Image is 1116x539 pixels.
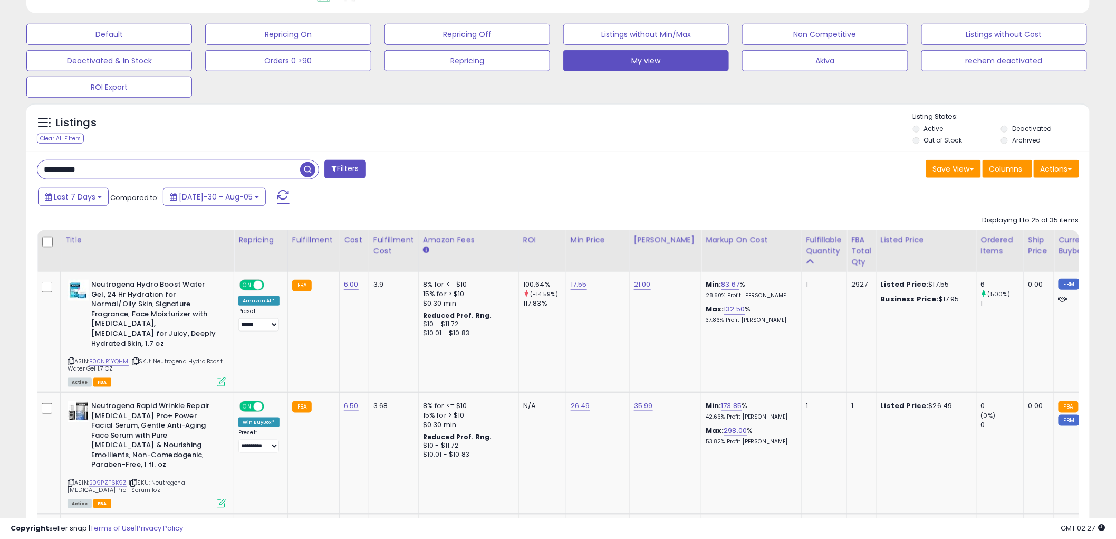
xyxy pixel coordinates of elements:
[851,234,872,268] div: FBA Total Qty
[924,136,963,145] label: Out of Stock
[68,378,92,387] span: All listings currently available for purchase on Amazon
[137,523,183,533] a: Privacy Policy
[344,279,359,290] a: 6.00
[68,401,226,507] div: ASIN:
[11,523,49,533] strong: Copyright
[706,401,721,411] b: Min:
[1012,124,1052,133] label: Deactivated
[38,188,109,206] button: Last 7 Days
[706,280,793,299] div: %
[706,234,797,245] div: Markup on Cost
[93,378,111,387] span: FBA
[981,280,1024,289] div: 6
[423,245,429,255] small: Amazon Fees.
[881,294,939,304] b: Business Price:
[91,401,219,472] b: Neutrogena Rapid Wrinkle Repair [MEDICAL_DATA] Pro+ Power Facial Serum, Gentle Anti-Aging Face Se...
[721,279,740,290] a: 83.67
[530,290,558,298] small: (-14.59%)
[1059,401,1078,413] small: FBA
[706,401,793,421] div: %
[11,524,183,534] div: seller snap | |
[423,311,492,320] b: Reduced Prof. Rng.
[292,401,312,413] small: FBA
[423,329,511,338] div: $10.01 - $10.83
[981,401,1024,411] div: 0
[981,299,1024,308] div: 1
[634,234,697,245] div: [PERSON_NAME]
[423,441,511,450] div: $10 - $11.72
[523,401,558,411] div: N/A
[1034,160,1079,178] button: Actions
[806,234,842,257] div: Fulfillable Quantity
[91,280,219,351] b: Neutrogena Hydro Boost Water Gel, 24 Hr Hydration for Normal/Oily Skin, Signature Fragrance, Face...
[1028,280,1046,289] div: 0.00
[423,420,511,430] div: $0.30 min
[110,193,159,203] span: Compared to:
[981,234,1019,257] div: Ordered Items
[706,438,793,446] p: 53.82% Profit [PERSON_NAME]
[706,292,793,299] p: 28.60% Profit [PERSON_NAME]
[1028,401,1046,411] div: 0.00
[240,281,254,290] span: ON
[292,280,312,291] small: FBA
[913,112,1090,122] p: Listing States:
[1028,234,1050,257] div: Ship Price
[724,304,745,315] a: 132.50
[238,429,280,453] div: Preset:
[68,401,89,422] img: 41R1S7Fi1kL._SL40_.jpg
[324,160,365,178] button: Filters
[981,411,996,420] small: (0%)
[384,24,550,45] button: Repricing Off
[881,280,968,289] div: $17.55
[1059,415,1079,426] small: FBM
[706,426,793,446] div: %
[373,280,410,289] div: 3.9
[988,290,1011,298] small: (500%)
[423,299,511,308] div: $0.30 min
[881,401,968,411] div: $26.49
[921,50,1087,71] button: rechem deactivated
[881,295,968,304] div: $17.95
[240,402,254,411] span: ON
[706,305,793,324] div: %
[706,279,721,289] b: Min:
[523,234,562,245] div: ROI
[238,296,280,306] div: Amazon AI *
[881,234,972,245] div: Listed Price
[26,50,192,71] button: Deactivated & In Stock
[881,279,929,289] b: Listed Price:
[89,357,129,366] a: B00NR1YQHM
[742,24,908,45] button: Non Competitive
[721,401,742,411] a: 173.85
[523,280,566,289] div: 100.64%
[571,234,625,245] div: Min Price
[68,499,92,508] span: All listings currently available for purchase on Amazon
[68,280,226,385] div: ASIN:
[65,234,229,245] div: Title
[163,188,266,206] button: [DATE]-30 - Aug-05
[93,499,111,508] span: FBA
[701,230,802,272] th: The percentage added to the cost of goods (COGS) that forms the calculator for Min & Max prices.
[68,357,223,373] span: | SKU: Neutrogena Hydro Boost Water Gel 1.7 OZ
[423,234,514,245] div: Amazon Fees
[806,280,839,289] div: 1
[724,425,747,436] a: 298.00
[706,317,793,324] p: 37.86% Profit [PERSON_NAME]
[205,50,371,71] button: Orders 0 >90
[373,234,414,257] div: Fulfillment Cost
[26,24,192,45] button: Default
[806,401,839,411] div: 1
[924,124,944,133] label: Active
[423,289,511,299] div: 15% for > $10
[983,160,1032,178] button: Columns
[423,280,511,289] div: 8% for <= $10
[238,418,280,427] div: Win BuyBox *
[1012,136,1041,145] label: Archived
[921,24,1087,45] button: Listings without Cost
[571,279,587,290] a: 17.55
[742,50,908,71] button: Akiva
[238,308,280,332] div: Preset:
[423,320,511,329] div: $10 - $11.72
[89,478,127,487] a: B09PZF6K9Z
[68,478,185,494] span: | SKU: Neutrogena [MEDICAL_DATA] Pro+ Serum 1oz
